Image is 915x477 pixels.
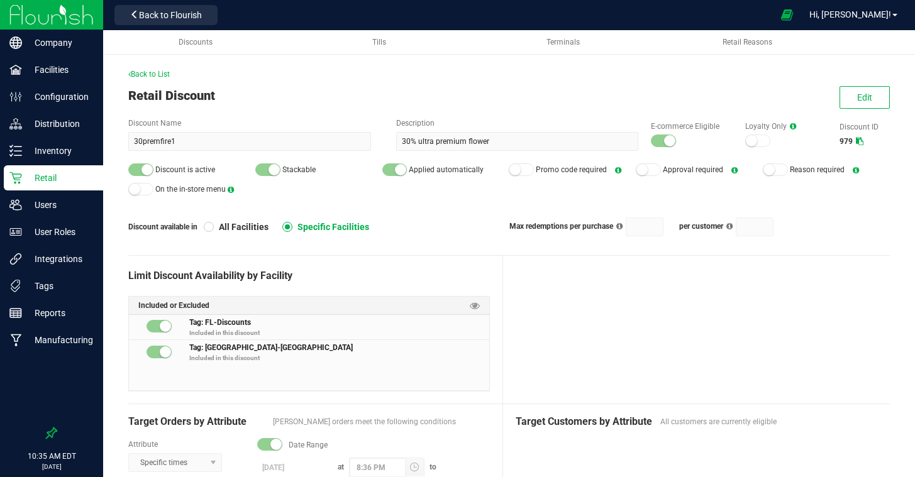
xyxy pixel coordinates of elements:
span: Max redemptions per purchase [509,222,613,231]
p: Inventory [22,143,97,158]
inline-svg: Reports [9,307,22,319]
label: Discount Name [128,118,371,129]
p: Configuration [22,89,97,104]
p: User Roles [22,224,97,239]
span: Terminals [546,38,580,47]
span: On the in-store menu [155,185,226,194]
div: Included or Excluded [129,297,489,315]
span: Retail Discount [128,88,215,103]
inline-svg: Retail [9,172,22,184]
p: [DATE] [6,462,97,471]
p: Reports [22,305,97,321]
label: Loyalty Only [745,121,827,132]
span: Target Orders by Attribute [128,414,267,429]
button: Back to Flourish [114,5,218,25]
span: 979 [840,137,853,146]
p: Facilities [22,62,97,77]
span: Tag: [GEOGRAPHIC_DATA]-[GEOGRAPHIC_DATA] [189,341,353,352]
span: Approval required [663,165,723,174]
p: Included in this discount [189,353,490,363]
inline-svg: Configuration [9,90,22,103]
p: Users [22,197,97,212]
div: Limit Discount Availability by Facility [128,268,490,283]
p: Distribution [22,116,97,131]
p: Tags [22,278,97,293]
span: Reason required [790,165,845,174]
p: Manufacturing [22,332,97,348]
inline-svg: Facilities [9,63,22,76]
span: at [333,463,349,471]
span: Discounts [179,38,213,47]
label: Pin the sidebar to full width on large screens [45,427,58,439]
inline-svg: Inventory [9,145,22,157]
p: Retail [22,170,97,185]
p: Company [22,35,97,50]
span: All customers are currently eligible [660,416,877,427]
span: per customer [679,222,723,231]
label: E-commerce Eligible [651,121,733,132]
span: Hi, [PERSON_NAME]! [809,9,891,19]
span: Back to List [128,70,170,79]
span: [PERSON_NAME] orders meet the following conditions [273,416,490,427]
span: Applied automatically [409,165,484,174]
span: Edit [857,92,872,102]
p: 10:35 AM EDT [6,451,97,462]
span: All Facilities [214,221,269,233]
span: Preview [470,300,480,312]
span: Back to Flourish [139,10,202,20]
inline-svg: Distribution [9,118,22,130]
span: Target Customers by Attribute [516,414,654,429]
inline-svg: User Roles [9,226,22,238]
iframe: Resource center unread badge [37,375,52,390]
span: Date Range [289,439,328,451]
label: Discount ID [840,121,890,133]
inline-svg: Manufacturing [9,334,22,346]
span: Open Ecommerce Menu [773,3,801,27]
span: Stackable [282,165,316,174]
button: Edit [840,86,890,109]
p: Included in this discount [189,328,490,337]
span: Promo code required [536,165,607,174]
p: Integrations [22,251,97,266]
label: Attribute [128,439,245,450]
span: to [424,463,441,471]
span: Retail Reasons [723,38,772,47]
span: Tills [372,38,386,47]
label: Description [396,118,639,129]
span: Discount available in [128,221,204,233]
iframe: Resource center [13,376,50,414]
inline-svg: Company [9,36,22,49]
span: Tag: FL-Discounts [189,316,251,327]
span: Specific Facilities [292,221,369,233]
inline-svg: Users [9,199,22,211]
inline-svg: Tags [9,280,22,292]
inline-svg: Integrations [9,253,22,265]
span: Discount is active [155,165,215,174]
